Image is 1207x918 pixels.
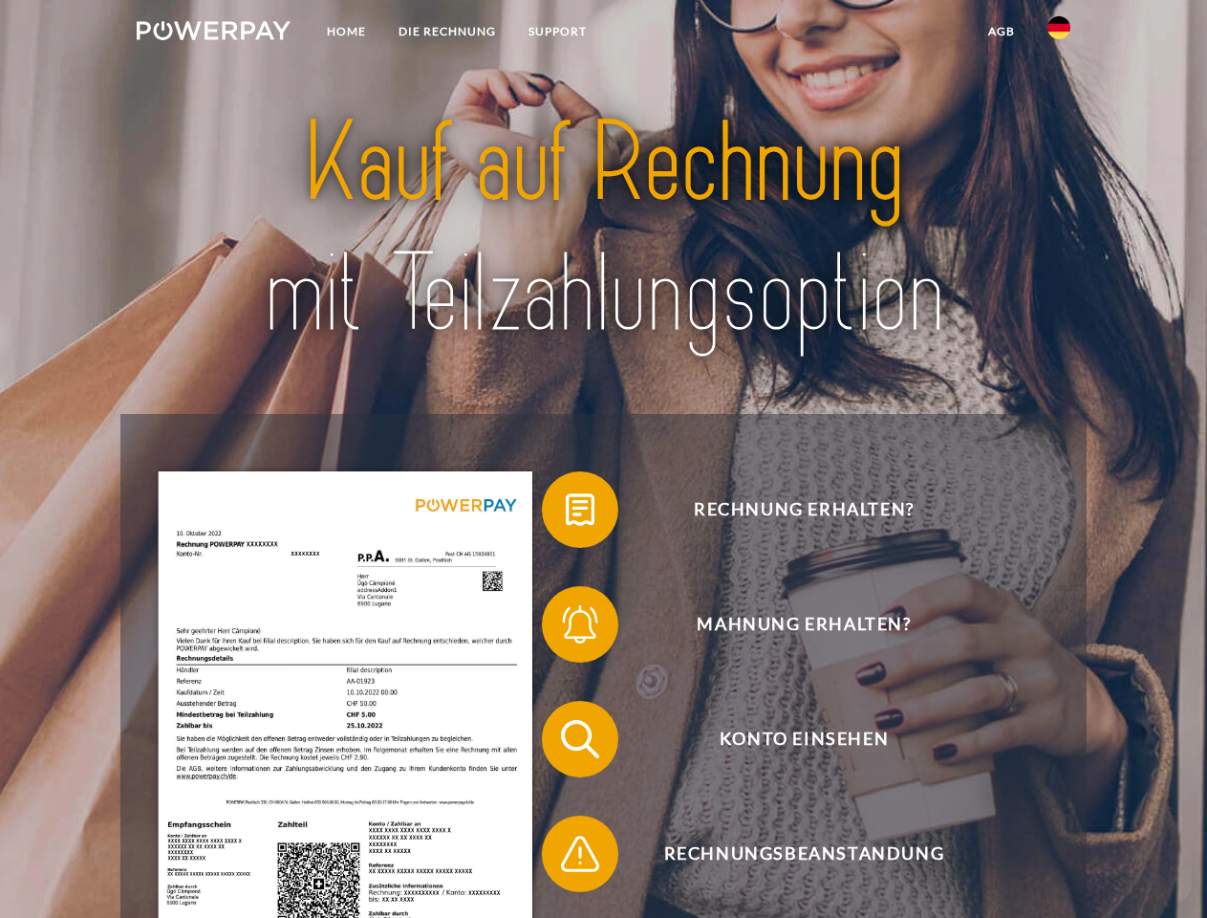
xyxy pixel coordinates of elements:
span: Rechnungsbeanstandung [570,816,1038,892]
img: title-powerpay_de.svg [183,92,1024,366]
a: SUPPORT [512,14,603,49]
a: agb [972,14,1031,49]
img: qb_bill.svg [556,486,604,534]
span: Mahnung erhalten? [570,586,1038,663]
button: Mahnung erhalten? [542,586,1039,663]
span: Rechnung erhalten? [570,471,1038,548]
a: Home [311,14,382,49]
img: qb_warning.svg [556,830,604,878]
iframe: Button to launch messaging window [1131,841,1192,903]
button: Rechnung erhalten? [542,471,1039,548]
img: qb_search.svg [556,715,604,763]
img: logo-powerpay-white.svg [137,21,291,40]
a: DIE RECHNUNG [382,14,512,49]
span: Konto einsehen [570,701,1038,777]
button: Rechnungsbeanstandung [542,816,1039,892]
button: Konto einsehen [542,701,1039,777]
img: qb_bell.svg [556,601,604,648]
img: de [1047,16,1070,39]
